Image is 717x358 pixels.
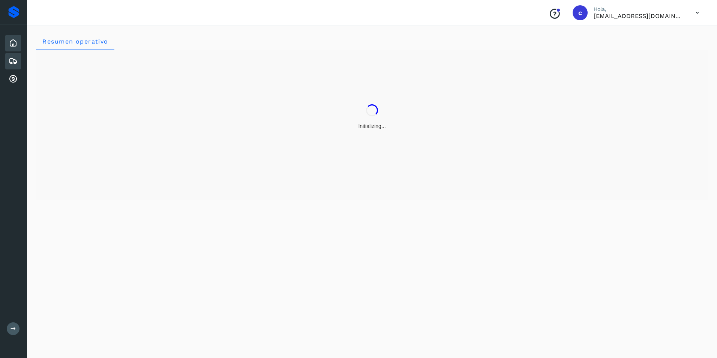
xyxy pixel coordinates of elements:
[5,53,21,69] div: Embarques
[5,35,21,51] div: Inicio
[594,12,684,20] p: clarisa_flores@fragua.com.mx
[594,6,684,12] p: Hola,
[42,38,108,45] span: Resumen operativo
[5,71,21,87] div: Cuentas por cobrar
